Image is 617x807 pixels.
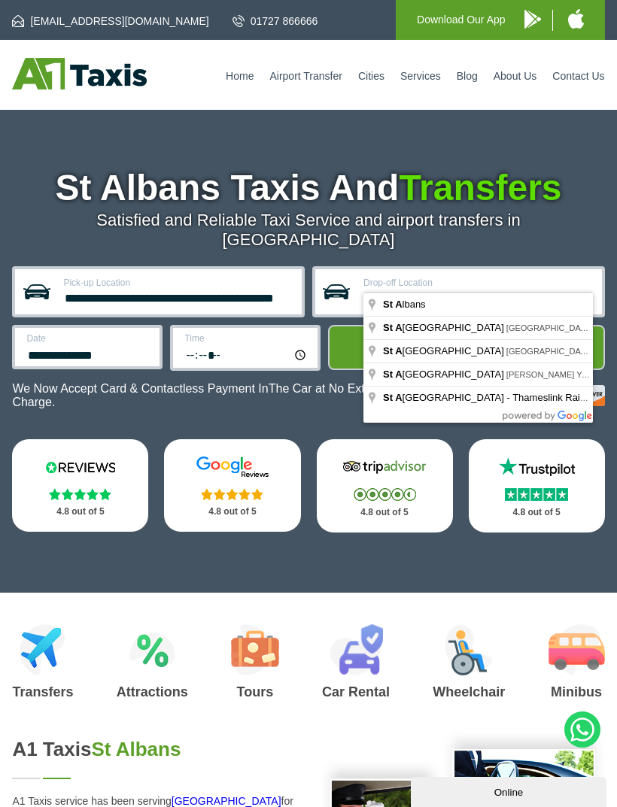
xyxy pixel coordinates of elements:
[400,70,441,82] a: Services
[184,334,308,343] label: Time
[49,488,111,500] img: Stars
[506,347,593,356] span: [GEOGRAPHIC_DATA]
[63,278,293,287] label: Pick-up Location
[12,439,148,532] a: Reviews.io Stars 4.8 out of 5
[231,685,279,699] h3: Tours
[181,502,284,521] p: 4.8 out of 5
[20,624,65,675] img: Airport Transfers
[383,392,403,403] span: St A
[233,14,318,29] a: 01727 866666
[524,10,541,29] img: A1 Taxis Android App
[12,170,604,206] h1: St Albans Taxis And
[383,369,403,380] span: St A
[91,738,181,760] span: St Albans
[568,9,584,29] img: A1 Taxis iPhone App
[226,70,254,82] a: Home
[12,382,375,408] span: The Car at No Extra Charge.
[322,685,390,699] h3: Car Rental
[491,456,582,478] img: Trustpilot
[269,70,342,82] a: Airport Transfer
[457,70,478,82] a: Blog
[129,624,175,675] img: Attractions
[549,624,605,675] img: Minibus
[328,325,604,370] button: Get Quote
[317,439,453,532] a: Tripadvisor Stars 4.8 out of 5
[339,456,430,478] img: Tripadvisor
[35,456,126,478] img: Reviews.io
[187,456,278,478] img: Google
[201,488,263,500] img: Stars
[26,334,150,343] label: Date
[445,624,493,675] img: Wheelchair
[358,70,384,82] a: Cities
[164,439,300,532] a: Google Stars 4.8 out of 5
[505,488,568,501] img: Stars
[433,685,505,699] h3: Wheelchair
[383,322,403,333] span: St A
[231,624,279,675] img: Tours
[12,738,296,761] h2: A1 Taxis
[117,685,188,699] h3: Attractions
[383,345,403,356] span: St A
[383,392,602,403] span: [GEOGRAPHIC_DATA] - Thameslink Railway
[333,503,436,522] p: 4.8 out of 5
[354,488,416,501] img: Stars
[485,503,588,522] p: 4.8 out of 5
[12,58,147,89] img: A1 Taxis St Albans LTD
[494,70,537,82] a: About Us
[330,624,383,675] img: Car Rental
[417,11,506,29] p: Download Our App
[469,439,605,532] a: Trustpilot Stars 4.8 out of 5
[552,70,604,82] a: Contact Us
[383,345,506,356] span: [GEOGRAPHIC_DATA]
[383,369,506,380] span: [GEOGRAPHIC_DATA]
[29,502,132,521] p: 4.8 out of 5
[12,211,604,250] p: Satisfied and Reliable Taxi Service and airport transfers in [GEOGRAPHIC_DATA]
[399,168,561,208] span: Transfers
[549,685,605,699] h3: Minibus
[506,323,593,332] span: [GEOGRAPHIC_DATA]
[383,299,403,310] span: St A
[172,795,281,807] a: [GEOGRAPHIC_DATA]
[12,685,73,699] h3: Transfers
[363,278,593,287] label: Drop-off Location
[12,382,376,409] p: We Now Accept Card & Contactless Payment In
[383,322,506,333] span: [GEOGRAPHIC_DATA]
[12,14,208,29] a: [EMAIL_ADDRESS][DOMAIN_NAME]
[411,774,609,807] iframe: chat widget
[383,299,428,310] span: lbans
